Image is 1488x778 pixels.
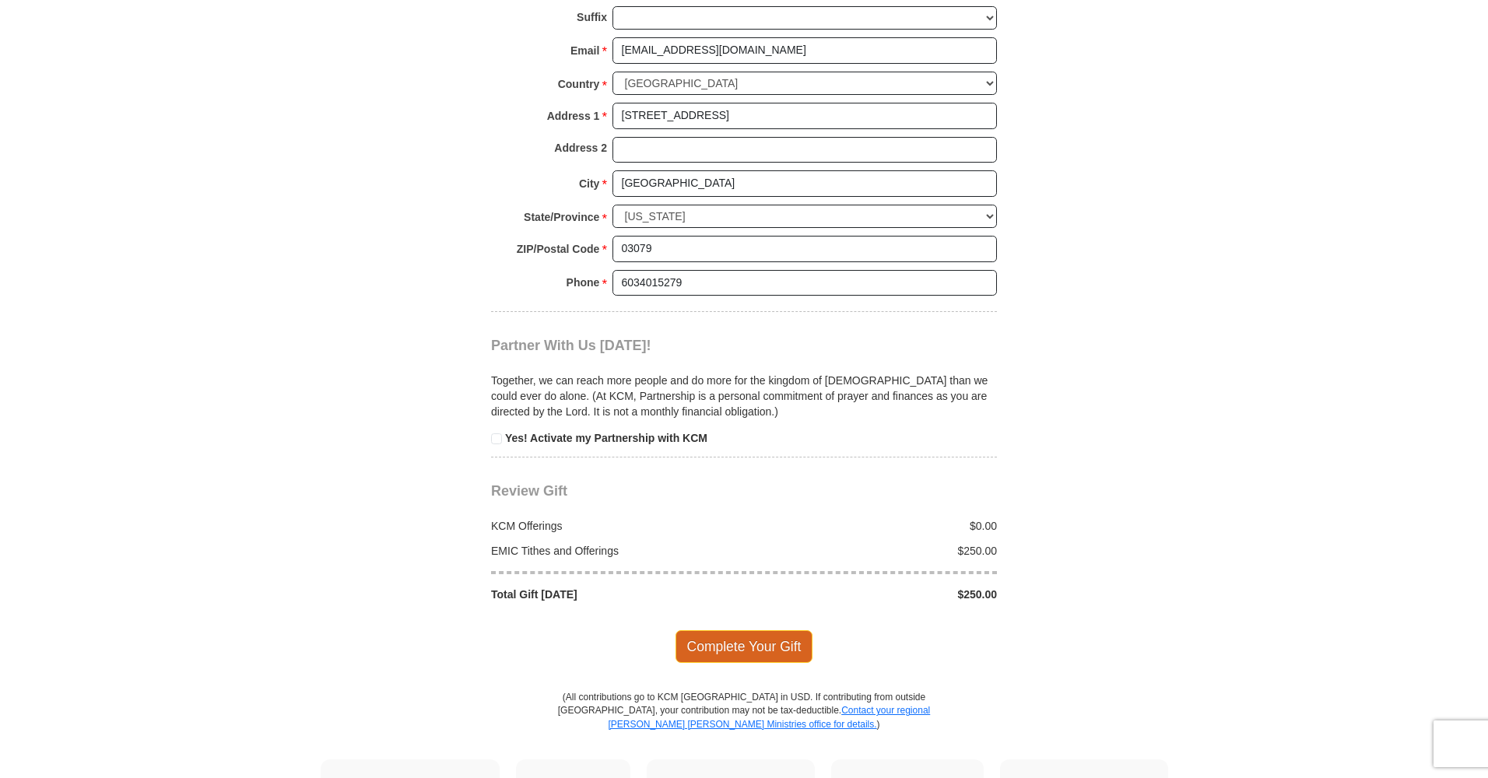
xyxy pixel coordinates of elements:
[676,630,813,663] span: Complete Your Gift
[554,137,607,159] strong: Address 2
[524,206,599,228] strong: State/Province
[558,73,600,95] strong: Country
[491,338,651,353] span: Partner With Us [DATE]!
[579,173,599,194] strong: City
[517,238,600,260] strong: ZIP/Postal Code
[491,483,567,499] span: Review Gift
[744,518,1005,534] div: $0.00
[557,691,931,759] p: (All contributions go to KCM [GEOGRAPHIC_DATA] in USD. If contributing from outside [GEOGRAPHIC_D...
[547,105,600,127] strong: Address 1
[744,543,1005,559] div: $250.00
[570,40,599,61] strong: Email
[483,543,745,559] div: EMIC Tithes and Offerings
[483,518,745,534] div: KCM Offerings
[491,373,997,419] p: Together, we can reach more people and do more for the kingdom of [DEMOGRAPHIC_DATA] than we coul...
[577,6,607,28] strong: Suffix
[483,587,745,602] div: Total Gift [DATE]
[744,587,1005,602] div: $250.00
[505,432,707,444] strong: Yes! Activate my Partnership with KCM
[567,272,600,293] strong: Phone
[608,705,930,729] a: Contact your regional [PERSON_NAME] [PERSON_NAME] Ministries office for details.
